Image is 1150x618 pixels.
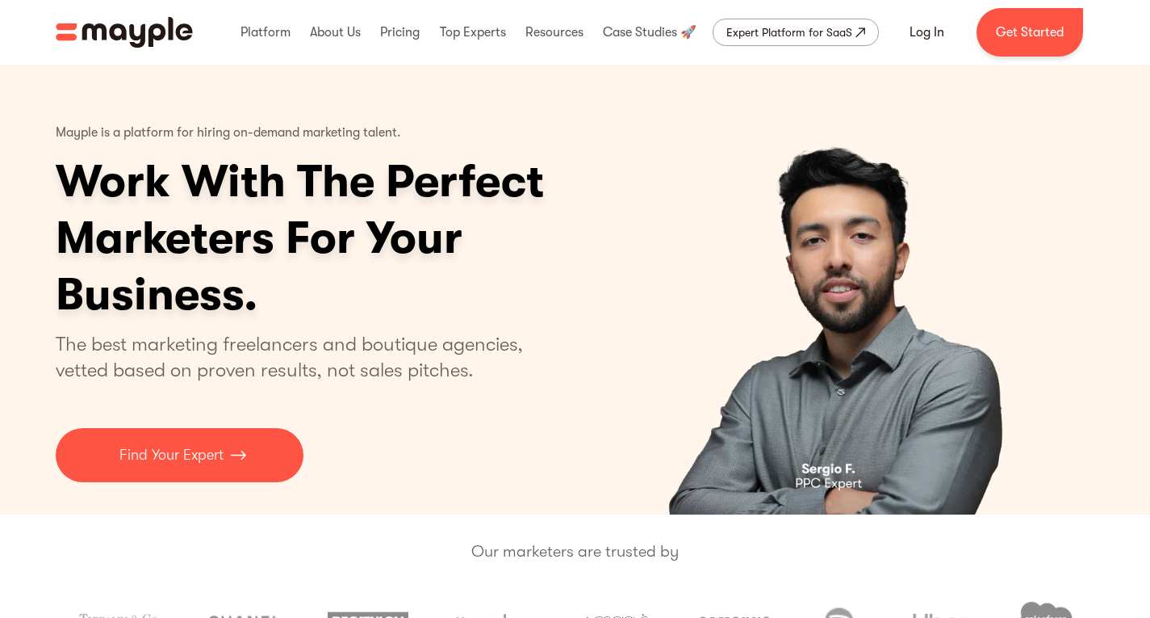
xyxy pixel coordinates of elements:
[56,153,669,323] h1: Work With The Perfect Marketers For Your Business.
[236,6,295,58] div: Platform
[436,6,510,58] div: Top Experts
[56,428,303,482] a: Find Your Expert
[726,23,852,42] div: Expert Platform for SaaS
[521,6,588,58] div: Resources
[591,65,1095,515] div: carousel
[56,113,401,153] p: Mayple is a platform for hiring on-demand marketing talent.
[890,13,964,52] a: Log In
[306,6,365,58] div: About Us
[56,17,193,48] a: home
[976,8,1083,57] a: Get Started
[713,19,879,46] a: Expert Platform for SaaS
[56,331,542,383] p: The best marketing freelancers and boutique agencies, vetted based on proven results, not sales p...
[591,65,1095,515] div: 1 of 4
[119,444,224,466] p: Find Your Expert
[376,6,424,58] div: Pricing
[56,17,193,48] img: Mayple logo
